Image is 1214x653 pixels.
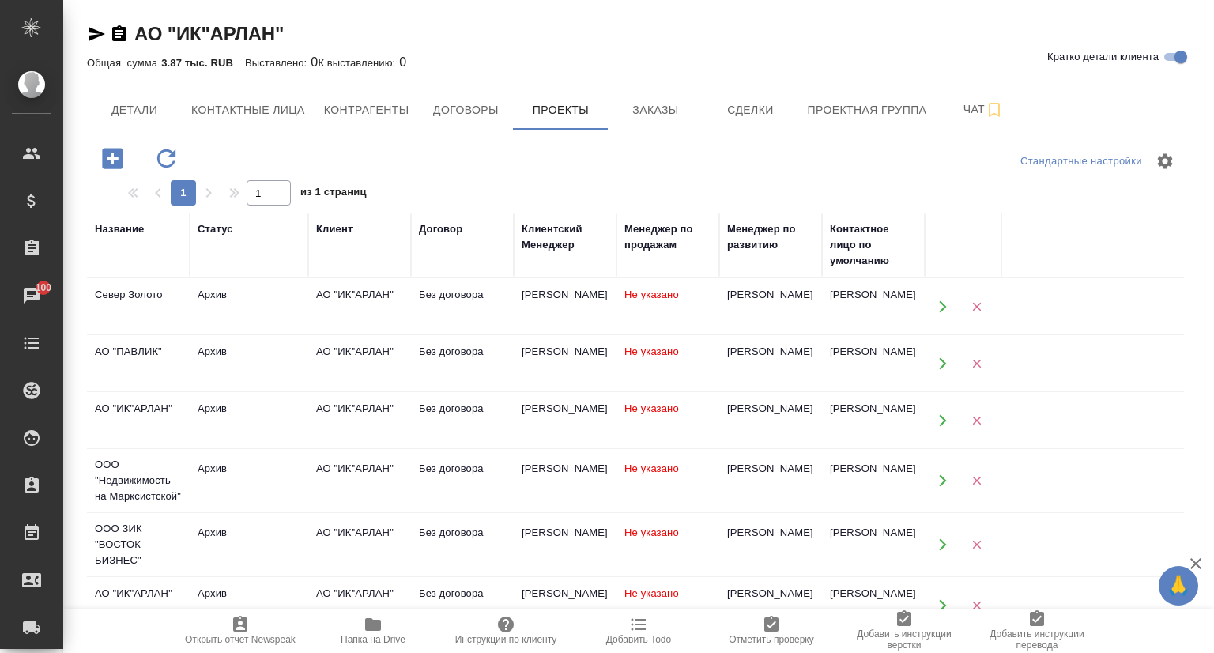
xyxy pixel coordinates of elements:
[198,461,300,477] div: Архив
[624,289,679,300] span: Не указано
[729,634,813,645] span: Отметить проверку
[624,402,679,414] span: Не указано
[1159,566,1198,606] button: 🙏
[985,100,1004,119] svg: Подписаться
[95,344,182,360] div: АО "ПАВЛИК"
[960,589,993,621] button: Удалить
[198,401,300,417] div: Архив
[847,628,961,651] span: Добавить инструкции верстки
[198,221,233,237] div: Статус
[960,290,993,323] button: Удалить
[606,634,671,645] span: Добавить Todo
[91,142,134,175] button: Добавить проект
[727,401,814,417] div: [PERSON_NAME]
[830,525,917,541] div: [PERSON_NAME]
[87,25,106,43] button: Скопировать ссылку для ЯМессенджера
[830,287,917,303] div: [PERSON_NAME]
[245,57,311,69] p: Выставлено:
[95,287,182,303] div: Север Золото
[980,628,1094,651] span: Добавить инструкции перевода
[926,404,959,436] button: Открыть
[419,401,506,417] div: Без договора
[522,525,609,541] div: [PERSON_NAME]
[522,344,609,360] div: [PERSON_NAME]
[712,100,788,120] span: Сделки
[316,287,403,303] div: АО "ИК"АРЛАН"
[307,609,439,653] button: Папка на Drive
[1016,149,1146,174] div: split button
[439,609,572,653] button: Инструкции по клиенту
[419,221,462,237] div: Договор
[522,287,609,303] div: [PERSON_NAME]
[926,290,959,323] button: Открыть
[161,57,245,69] p: 3.87 тыс. RUB
[727,586,814,602] div: [PERSON_NAME]
[971,609,1103,653] button: Добавить инструкции перевода
[26,280,62,296] span: 100
[624,221,711,253] div: Менеджер по продажам
[87,53,1197,72] div: 0 0
[572,609,705,653] button: Добавить Todo
[419,287,506,303] div: Без договора
[838,609,971,653] button: Добавить инструкции верстки
[110,25,129,43] button: Скопировать ссылку
[960,404,993,436] button: Удалить
[316,461,403,477] div: АО "ИК"АРЛАН"
[316,525,403,541] div: АО "ИК"АРЛАН"
[624,587,679,599] span: Не указано
[174,609,307,653] button: Открыть отчет Newspeak
[830,344,917,360] div: [PERSON_NAME]
[4,276,59,315] a: 100
[95,586,182,602] div: АО "ИК"АРЛАН"
[522,461,609,477] div: [PERSON_NAME]
[198,287,300,303] div: Архив
[419,344,506,360] div: Без договора
[455,634,557,645] span: Инструкции по клиенту
[727,221,814,253] div: Менеджер по развитию
[727,461,814,477] div: [PERSON_NAME]
[727,525,814,541] div: [PERSON_NAME]
[185,634,296,645] span: Открыть отчет Newspeak
[419,461,506,477] div: Без договора
[617,100,693,120] span: Заказы
[95,457,182,504] div: ООО "Недвижимость на Марксистской"
[198,586,300,602] div: Архив
[341,634,405,645] span: Папка на Drive
[198,525,300,541] div: Архив
[1165,569,1192,602] span: 🙏
[945,100,1021,119] span: Чат
[624,527,679,538] span: Не указано
[807,100,926,120] span: Проектная группа
[198,344,300,360] div: Архив
[727,287,814,303] div: [PERSON_NAME]
[191,100,305,120] span: Контактные лица
[960,465,993,497] button: Удалить
[145,142,188,175] button: Обновить данные
[1047,49,1159,65] span: Кратко детали клиента
[419,586,506,602] div: Без договора
[95,221,144,237] div: Название
[522,401,609,417] div: [PERSON_NAME]
[1146,142,1184,180] span: Настроить таблицу
[960,347,993,379] button: Удалить
[926,589,959,621] button: Открыть
[95,401,182,417] div: АО "ИК"АРЛАН"
[624,345,679,357] span: Не указано
[134,23,284,44] a: АО "ИК"АРЛАН"
[324,100,409,120] span: Контрагенты
[830,401,917,417] div: [PERSON_NAME]
[926,529,959,561] button: Открыть
[727,344,814,360] div: [PERSON_NAME]
[95,521,182,568] div: ООО ЗИК "ВОСТОК БИЗНЕС"
[87,57,161,69] p: Общая сумма
[830,461,917,477] div: [PERSON_NAME]
[926,347,959,379] button: Открыть
[419,525,506,541] div: Без договора
[522,586,609,602] div: [PERSON_NAME]
[318,57,399,69] p: К выставлению:
[522,100,598,120] span: Проекты
[316,344,403,360] div: АО "ИК"АРЛАН"
[316,586,403,602] div: АО "ИК"АРЛАН"
[960,529,993,561] button: Удалить
[926,465,959,497] button: Открыть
